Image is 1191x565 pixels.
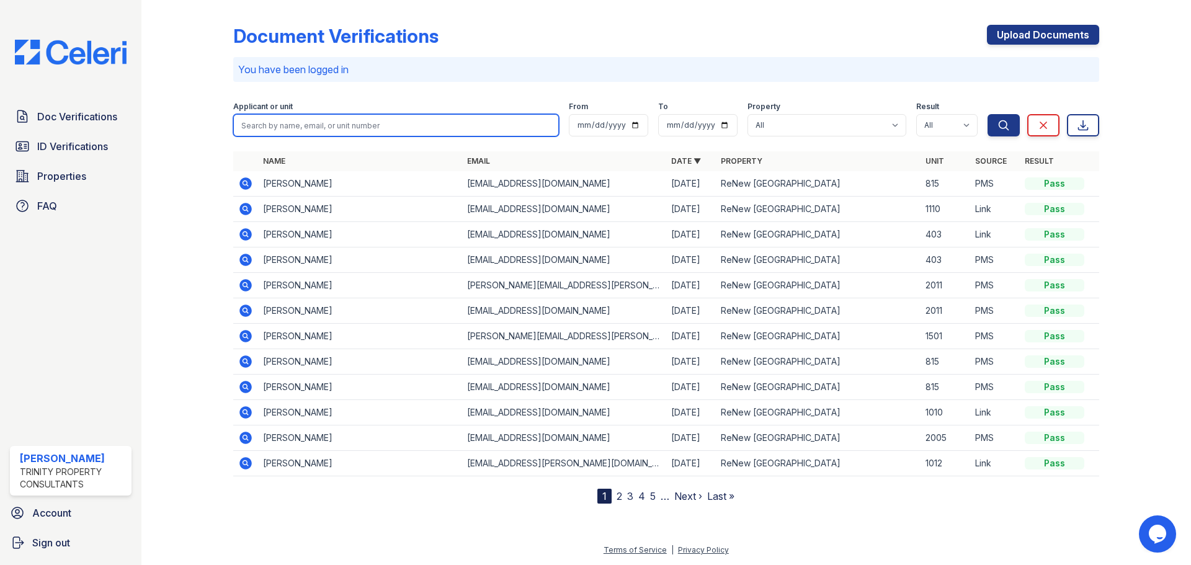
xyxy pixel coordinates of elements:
[921,400,970,425] td: 1010
[707,490,734,502] a: Last »
[666,324,716,349] td: [DATE]
[617,490,622,502] a: 2
[462,425,666,451] td: [EMAIL_ADDRESS][DOMAIN_NAME]
[258,425,462,451] td: [PERSON_NAME]
[716,171,920,197] td: ReNew [GEOGRAPHIC_DATA]
[627,490,633,502] a: 3
[716,222,920,247] td: ReNew [GEOGRAPHIC_DATA]
[1025,406,1084,419] div: Pass
[10,134,132,159] a: ID Verifications
[721,156,762,166] a: Property
[716,425,920,451] td: ReNew [GEOGRAPHIC_DATA]
[462,273,666,298] td: [PERSON_NAME][EMAIL_ADDRESS][PERSON_NAME][DOMAIN_NAME]
[970,425,1020,451] td: PMS
[666,375,716,400] td: [DATE]
[1025,457,1084,469] div: Pass
[921,222,970,247] td: 403
[1025,156,1054,166] a: Result
[921,324,970,349] td: 1501
[258,247,462,273] td: [PERSON_NAME]
[921,273,970,298] td: 2011
[1025,279,1084,291] div: Pass
[258,197,462,222] td: [PERSON_NAME]
[716,400,920,425] td: ReNew [GEOGRAPHIC_DATA]
[666,349,716,375] td: [DATE]
[921,171,970,197] td: 815
[658,102,668,112] label: To
[716,273,920,298] td: ReNew [GEOGRAPHIC_DATA]
[970,298,1020,324] td: PMS
[32,505,71,520] span: Account
[1025,254,1084,266] div: Pass
[970,451,1020,476] td: Link
[716,451,920,476] td: ReNew [GEOGRAPHIC_DATA]
[1025,381,1084,393] div: Pass
[233,114,559,136] input: Search by name, email, or unit number
[666,298,716,324] td: [DATE]
[671,156,701,166] a: Date ▼
[678,545,729,554] a: Privacy Policy
[569,102,588,112] label: From
[666,171,716,197] td: [DATE]
[970,222,1020,247] td: Link
[258,375,462,400] td: [PERSON_NAME]
[37,198,57,213] span: FAQ
[467,156,490,166] a: Email
[238,62,1094,77] p: You have been logged in
[666,222,716,247] td: [DATE]
[233,25,439,47] div: Document Verifications
[258,349,462,375] td: [PERSON_NAME]
[1025,228,1084,241] div: Pass
[970,197,1020,222] td: Link
[462,324,666,349] td: [PERSON_NAME][EMAIL_ADDRESS][PERSON_NAME][DOMAIN_NAME]
[1025,203,1084,215] div: Pass
[921,451,970,476] td: 1012
[462,400,666,425] td: [EMAIL_ADDRESS][DOMAIN_NAME]
[37,139,108,154] span: ID Verifications
[258,222,462,247] td: [PERSON_NAME]
[462,375,666,400] td: [EMAIL_ADDRESS][DOMAIN_NAME]
[20,451,127,466] div: [PERSON_NAME]
[1025,177,1084,190] div: Pass
[5,530,136,555] a: Sign out
[926,156,944,166] a: Unit
[716,349,920,375] td: ReNew [GEOGRAPHIC_DATA]
[462,171,666,197] td: [EMAIL_ADDRESS][DOMAIN_NAME]
[716,324,920,349] td: ReNew [GEOGRAPHIC_DATA]
[5,40,136,65] img: CE_Logo_Blue-a8612792a0a2168367f1c8372b55b34899dd931a85d93a1a3d3e32e68fde9ad4.png
[666,425,716,451] td: [DATE]
[987,25,1099,45] a: Upload Documents
[666,247,716,273] td: [DATE]
[970,324,1020,349] td: PMS
[462,451,666,476] td: [EMAIL_ADDRESS][PERSON_NAME][DOMAIN_NAME]
[1025,330,1084,342] div: Pass
[462,222,666,247] td: [EMAIL_ADDRESS][DOMAIN_NAME]
[462,247,666,273] td: [EMAIL_ADDRESS][DOMAIN_NAME]
[970,400,1020,425] td: Link
[716,375,920,400] td: ReNew [GEOGRAPHIC_DATA]
[597,489,612,504] div: 1
[970,375,1020,400] td: PMS
[666,451,716,476] td: [DATE]
[747,102,780,112] label: Property
[32,535,70,550] span: Sign out
[258,324,462,349] td: [PERSON_NAME]
[1025,355,1084,368] div: Pass
[970,171,1020,197] td: PMS
[1025,432,1084,444] div: Pass
[462,298,666,324] td: [EMAIL_ADDRESS][DOMAIN_NAME]
[970,247,1020,273] td: PMS
[37,109,117,124] span: Doc Verifications
[10,194,132,218] a: FAQ
[970,349,1020,375] td: PMS
[258,451,462,476] td: [PERSON_NAME]
[1025,305,1084,317] div: Pass
[258,171,462,197] td: [PERSON_NAME]
[10,104,132,129] a: Doc Verifications
[975,156,1007,166] a: Source
[604,545,667,554] a: Terms of Service
[921,375,970,400] td: 815
[233,102,293,112] label: Applicant or unit
[650,490,656,502] a: 5
[10,164,132,189] a: Properties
